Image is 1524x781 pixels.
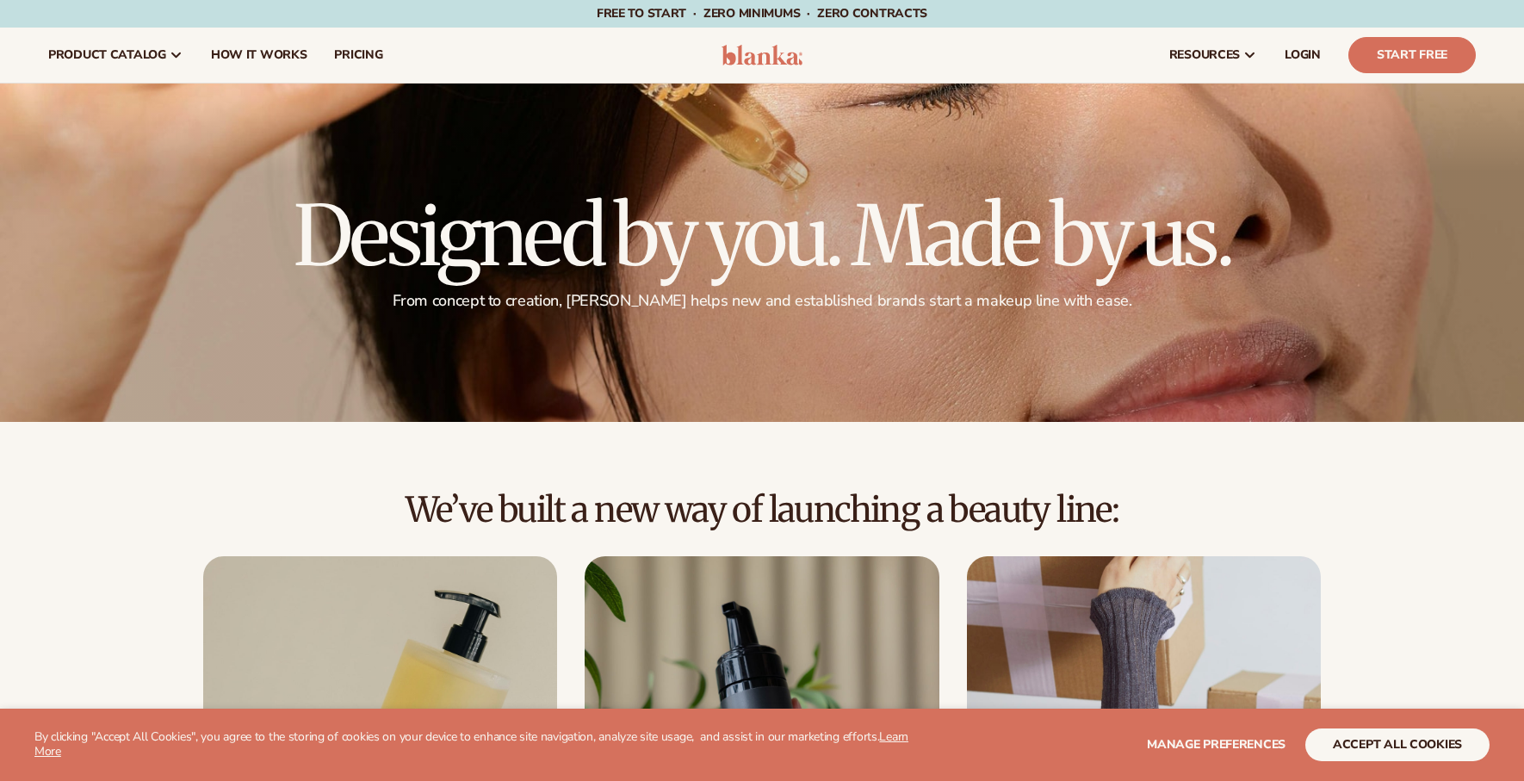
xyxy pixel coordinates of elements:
[1147,728,1285,761] button: Manage preferences
[1285,48,1321,62] span: LOGIN
[48,48,166,62] span: product catalog
[34,28,197,83] a: product catalog
[34,728,908,759] a: Learn More
[1169,48,1240,62] span: resources
[722,45,803,65] img: logo
[320,28,396,83] a: pricing
[597,5,927,22] span: Free to start · ZERO minimums · ZERO contracts
[294,195,1230,277] h1: Designed by you. Made by us.
[211,48,307,62] span: How It Works
[1155,28,1271,83] a: resources
[197,28,321,83] a: How It Works
[1305,728,1490,761] button: accept all cookies
[48,491,1476,529] h2: We’ve built a new way of launching a beauty line:
[334,48,382,62] span: pricing
[1348,37,1476,73] a: Start Free
[294,291,1230,311] p: From concept to creation, [PERSON_NAME] helps new and established brands start a makeup line with...
[1147,736,1285,753] span: Manage preferences
[1271,28,1335,83] a: LOGIN
[34,730,918,759] p: By clicking "Accept All Cookies", you agree to the storing of cookies on your device to enhance s...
